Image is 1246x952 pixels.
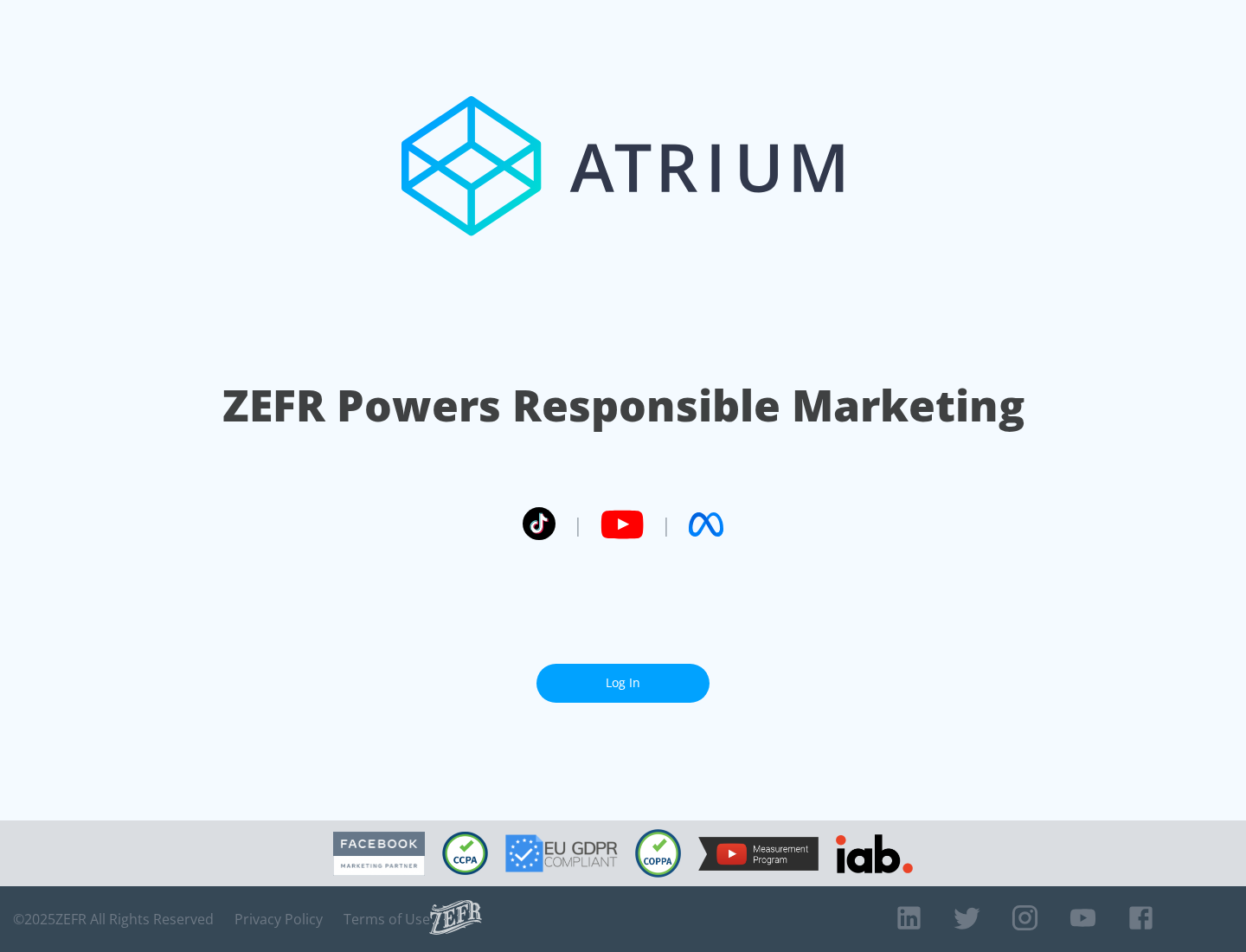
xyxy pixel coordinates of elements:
span: | [573,511,583,537]
h1: ZEFR Powers Responsible Marketing [222,376,1024,435]
img: GDPR Compliant [505,834,618,872]
a: Privacy Policy [234,910,323,928]
a: Log In [536,664,710,703]
span: | [661,511,671,537]
img: CCPA Compliant [442,832,488,875]
img: YouTube Measurement Program [698,837,819,871]
img: Facebook Marketing Partner [333,832,425,876]
img: COPPA Compliant [635,829,681,878]
img: IAB [836,834,913,873]
a: Terms of Use [344,910,430,928]
span: © 2025 ZEFR All Rights Reserved [13,910,214,928]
